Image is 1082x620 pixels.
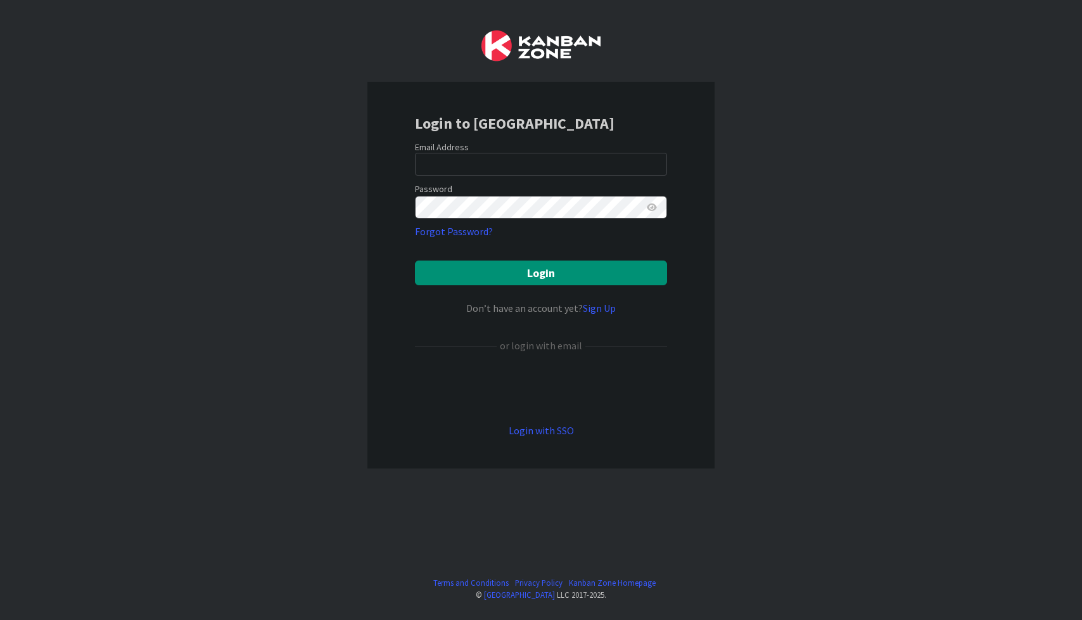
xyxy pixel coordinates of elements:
a: Terms and Conditions [433,577,509,589]
a: Login with SSO [509,424,574,437]
a: Forgot Password? [415,224,493,239]
button: Login [415,261,667,285]
label: Email Address [415,141,469,153]
iframe: Sign in with Google Button [409,374,673,402]
a: [GEOGRAPHIC_DATA] [484,590,555,600]
div: © LLC 2017- 2025 . [427,589,656,601]
a: Sign Up [583,302,616,314]
img: Kanban Zone [481,30,601,61]
a: Kanban Zone Homepage [569,577,656,589]
div: or login with email [497,338,585,353]
a: Privacy Policy [515,577,563,589]
label: Password [415,183,452,196]
div: Don’t have an account yet? [415,300,667,316]
b: Login to [GEOGRAPHIC_DATA] [415,113,614,133]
